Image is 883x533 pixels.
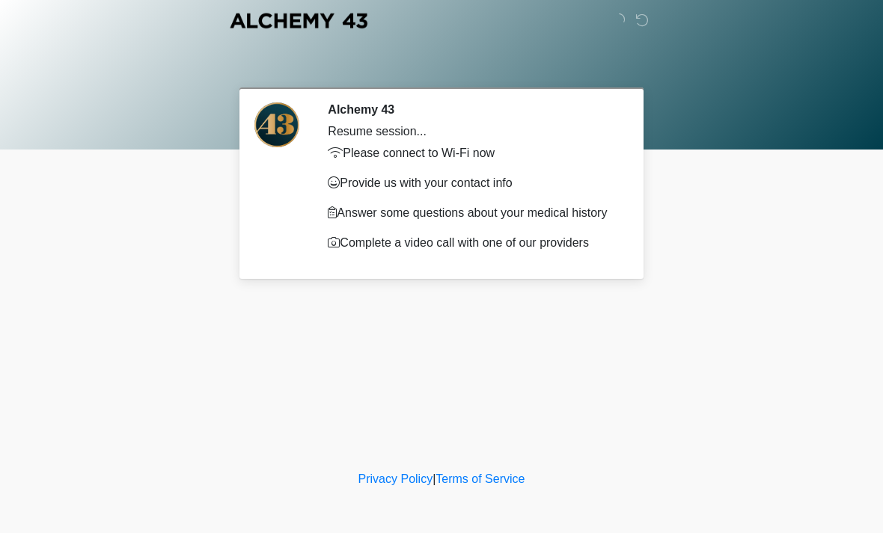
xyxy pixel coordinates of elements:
[228,11,369,30] img: Alchemy 43 Logo
[328,123,617,141] div: Resume session...
[328,234,617,252] p: Complete a video call with one of our providers
[358,472,433,485] a: Privacy Policy
[328,204,617,222] p: Answer some questions about your medical history
[232,54,651,81] h1: ‎ ‎ ‎ ‎
[254,102,299,147] img: Agent Avatar
[436,472,525,485] a: Terms of Service
[328,102,617,117] h2: Alchemy 43
[328,174,617,192] p: Provide us with your contact info
[433,472,436,485] a: |
[328,144,617,162] p: Please connect to Wi-Fi now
